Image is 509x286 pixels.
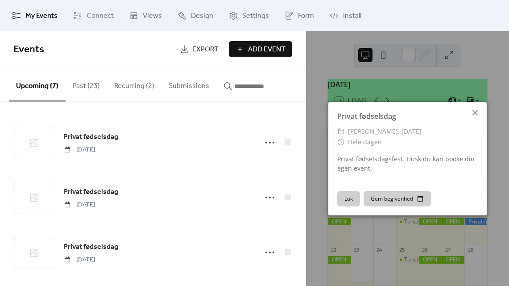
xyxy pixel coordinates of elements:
button: Add Event [229,41,292,57]
a: Privat fødselsdag [64,131,118,143]
span: Form [298,11,314,21]
button: Recurring (2) [107,67,161,101]
a: Views [123,4,169,28]
span: My Events [25,11,58,21]
button: Luk [337,191,360,206]
div: Privat fødselsdagsfest. Husk du kan booke din egen event. [328,154,487,173]
div: ​ [337,137,344,147]
span: Privat fødselsdag [64,242,118,252]
span: Events [13,40,44,59]
span: Connect [87,11,114,21]
button: Gem begivenhed [364,191,431,206]
span: Install [343,11,361,21]
span: Export [192,44,219,55]
a: Privat fødselsdag [64,241,118,253]
a: Design [171,4,220,28]
a: Form [278,4,321,28]
a: Export [173,41,225,57]
a: My Events [5,4,64,28]
span: Settings [242,11,269,21]
button: Past (23) [66,67,107,101]
span: [PERSON_NAME], [DATE] [348,126,422,137]
span: Add Event [248,44,286,55]
a: Privat fødselsdag [64,186,118,198]
div: ​ [337,126,344,137]
span: [DATE] [64,200,95,210]
button: Submissions [161,67,216,101]
span: Design [191,11,213,21]
a: Connect [66,4,120,28]
span: [DATE] [64,145,95,155]
button: Upcoming (7) [9,67,66,101]
span: Privat fødselsdag [64,187,118,198]
span: [DATE] [64,255,95,265]
span: Hele dagen [348,137,382,147]
span: Views [143,11,162,21]
div: Privat fødselsdag [328,111,487,122]
a: Install [323,4,368,28]
a: Settings [222,4,276,28]
span: Privat fødselsdag [64,132,118,143]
